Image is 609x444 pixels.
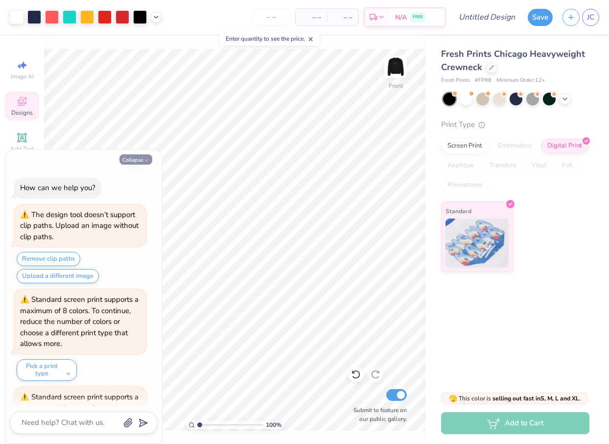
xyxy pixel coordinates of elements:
span: Fresh Prints Chicago Heavyweight Crewneck [441,48,585,73]
div: Vinyl [525,158,553,173]
div: Foil [556,158,579,173]
input: Untitled Design [451,7,523,27]
span: – – [333,12,352,23]
div: The design tool doesn’t support clip paths. Upload an image without clip paths. [20,210,139,242]
span: # FP88 [475,76,492,85]
img: Standard [445,219,509,268]
strong: selling out fast in S, M, L and XL [492,395,579,402]
div: Digital Print [541,139,588,153]
span: Designs [11,109,33,117]
label: Submit to feature on our public gallery. [348,406,407,423]
span: Fresh Prints [441,76,470,85]
div: Print Type [441,119,589,130]
div: How can we help you? [20,183,95,193]
div: Screen Print [441,139,489,153]
span: Standard [445,206,471,216]
img: Front [386,57,405,76]
span: N/A [395,12,407,23]
button: Remove clip paths [17,252,80,266]
button: Collapse [119,154,152,165]
div: Transfers [483,158,522,173]
input: – – [252,8,290,26]
span: JC [587,12,594,23]
span: 100 % [266,420,281,429]
button: Save [528,9,553,26]
span: Image AI [11,73,34,80]
span: FREE [413,14,423,21]
div: Rhinestones [441,178,489,193]
div: Standard screen print supports a maximum of 8 colors. To continue, reduce the number of colors or... [20,295,139,348]
span: Add Text [10,145,34,153]
span: – – [302,12,321,23]
a: JC [582,9,599,26]
span: Minimum Order: 12 + [496,76,545,85]
div: Front [389,81,403,90]
span: 🫣 [449,394,457,403]
div: Embroidery [492,139,538,153]
span: This color is . [449,394,581,403]
div: Applique [441,158,480,173]
button: Upload a different image [17,269,99,283]
div: Enter quantity to see the price. [220,32,320,46]
button: Pick a print type [17,359,77,381]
